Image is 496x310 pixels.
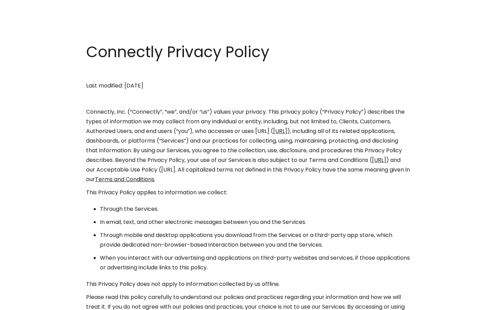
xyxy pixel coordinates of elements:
[86,188,410,197] p: This Privacy Policy applies to information we collect:
[86,94,410,104] p: ‍
[100,204,410,214] li: Through the Services.
[86,41,410,63] h1: Connectly Privacy Policy
[100,230,410,250] li: Through mobile and desktop applications you download from the Services or a third-party app store...
[86,81,410,91] p: Last modified: [DATE]
[14,298,41,308] ul: Language list
[372,156,386,164] a: [URL]
[95,175,154,183] a: Terms and Conditions
[7,297,41,308] aside: Language selected: English
[100,253,410,272] li: When you interact with our advertising and applications on third-party websites and services, if ...
[86,107,410,184] p: Connectly, Inc. (“Connectly”, “we”, and/or “us”) values your privacy. This privacy policy (“Priva...
[273,127,287,135] a: [URL]
[100,217,410,227] li: In email, text, and other electronic messages between you and the Services.
[86,279,410,289] p: This Privacy Policy does not apply to information collected by us offline.
[86,68,410,77] p: ‍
